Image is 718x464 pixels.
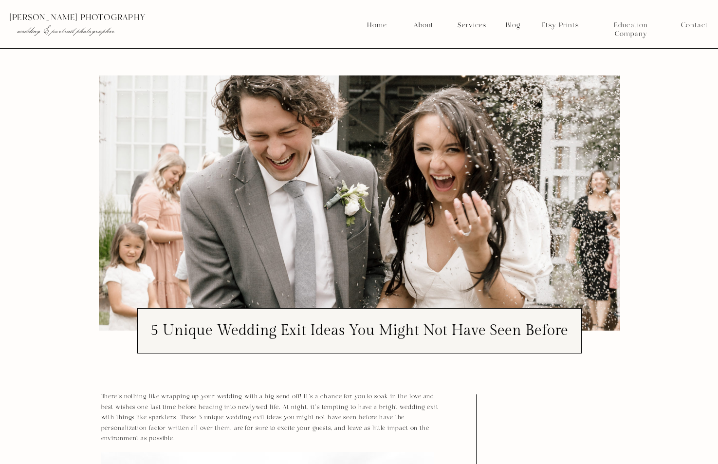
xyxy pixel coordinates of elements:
a: Blog [502,21,524,30]
a: Education Company [597,21,664,30]
p: [PERSON_NAME] photography [9,13,207,22]
p: There’s nothing like wrapping up your wedding with a big send off! It’s a chance for you to soak ... [101,391,444,444]
img: Bride and groom running through their wedding exit as their guests throw lavender buds while gues... [99,75,620,331]
a: Etsy Prints [537,21,582,30]
a: Services [454,21,490,30]
a: About [411,21,436,30]
a: Contact [681,21,708,30]
p: wedding & portrait photographer [17,26,187,36]
h1: 5 Unique Wedding Exit Ideas You Might Not Have Seen Before [145,323,574,338]
a: Home [367,21,387,30]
